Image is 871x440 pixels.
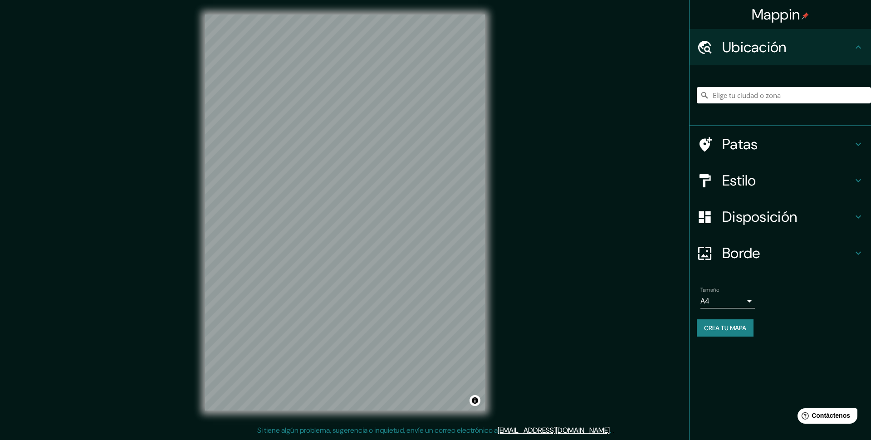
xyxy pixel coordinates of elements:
[611,425,612,435] font: .
[612,425,614,435] font: .
[498,425,610,435] a: [EMAIL_ADDRESS][DOMAIN_NAME]
[470,395,480,406] button: Activar o desactivar atribución
[257,425,498,435] font: Si tiene algún problema, sugerencia o inquietud, envíe un correo electrónico a
[690,29,871,65] div: Ubicación
[722,135,758,154] font: Patas
[697,319,754,337] button: Crea tu mapa
[700,294,755,308] div: A4
[700,296,710,306] font: A4
[690,235,871,271] div: Borde
[610,425,611,435] font: .
[205,15,485,411] canvas: Mapa
[722,244,760,263] font: Borde
[752,5,800,24] font: Mappin
[722,171,756,190] font: Estilo
[697,87,871,103] input: Elige tu ciudad o zona
[690,162,871,199] div: Estilo
[690,126,871,162] div: Patas
[722,207,797,226] font: Disposición
[690,199,871,235] div: Disposición
[722,38,787,57] font: Ubicación
[790,405,861,430] iframe: Lanzador de widgets de ayuda
[700,286,719,293] font: Tamaño
[802,12,809,20] img: pin-icon.png
[704,324,746,332] font: Crea tu mapa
